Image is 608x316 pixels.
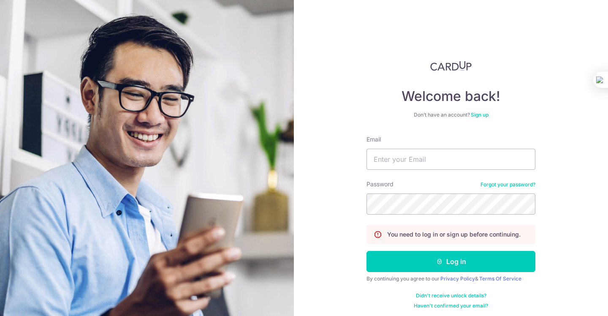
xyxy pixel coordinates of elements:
[414,302,488,309] a: Haven't confirmed your email?
[471,112,489,118] a: Sign up
[366,88,535,105] h4: Welcome back!
[440,275,475,282] a: Privacy Policy
[366,149,535,170] input: Enter your Email
[366,275,535,282] div: By continuing you agree to our &
[430,61,472,71] img: CardUp Logo
[366,112,535,118] div: Don’t have an account?
[479,275,521,282] a: Terms Of Service
[366,180,394,188] label: Password
[366,251,535,272] button: Log in
[480,181,535,188] a: Forgot your password?
[366,135,381,144] label: Email
[387,230,521,239] p: You need to log in or sign up before continuing.
[416,292,486,299] a: Didn't receive unlock details?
